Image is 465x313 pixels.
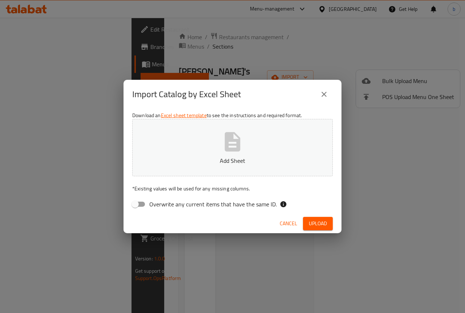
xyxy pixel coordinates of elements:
svg: If the overwrite option isn't selected, then the items that match an existing ID will be ignored ... [280,201,287,208]
p: Add Sheet [143,156,322,165]
div: Download an to see the instructions and required format. [124,109,341,214]
h2: Import Catalog by Excel Sheet [132,88,241,100]
button: Upload [303,217,333,230]
span: Upload [309,219,327,228]
button: close [315,86,333,103]
span: Overwrite any current items that have the same ID. [149,200,277,209]
button: Cancel [277,217,300,230]
p: Existing values will be used for any missing columns. [132,185,333,192]
button: Add Sheet [132,119,333,176]
a: Excel sheet template [161,111,207,120]
span: Cancel [280,219,297,228]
